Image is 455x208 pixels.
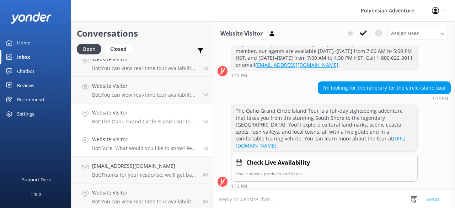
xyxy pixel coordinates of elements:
p: Bot: The Oahu Grand Circle Island Tour is a full-day sightseeing adventure that takes you from th... [92,118,197,125]
span: Sep 29 2025 04:11pm (UTC -10:00) Pacific/Honolulu [203,172,208,178]
div: Inbox [17,50,30,64]
div: Recommend [17,92,44,107]
a: [EMAIL_ADDRESS][DOMAIN_NAME]Bot:Thanks for your response, we'll get back to you as soon as we can... [71,157,213,183]
div: Chatbot [17,64,34,78]
div: Support Docs [22,172,51,187]
h4: Website Visitor [92,55,197,63]
a: Closed [105,45,135,53]
img: yonder-white-logo.png [11,12,52,24]
strong: 1:12 PM [231,74,247,78]
a: Open [77,45,105,53]
div: Sure! What would you like to know? Feel free to ask about tour details, availability, pickup info... [231,24,417,71]
div: Sep 30 2025 01:12pm (UTC -10:00) Pacific/Honolulu [231,73,418,78]
div: Assign User [387,28,448,39]
div: Help [31,187,41,201]
strong: 1:13 PM [231,184,247,188]
span: Sep 30 2025 01:13pm (UTC -10:00) Pacific/Honolulu [203,118,208,124]
div: I'm looking for the itinerary for the circle island tour [318,82,450,94]
a: Website VisitorBot:You can view real-time tour availability and book your Polynesian Adventure on... [71,77,213,103]
h4: Website Visitor [92,135,197,143]
p: Bot: You can view real-time tour availability and book your Polynesian Adventure online at [URL][... [92,198,197,205]
span: Sep 30 2025 03:52pm (UTC -10:00) Pacific/Honolulu [203,65,208,71]
h4: Website Visitor [92,109,197,117]
h4: [EMAIL_ADDRESS][DOMAIN_NAME] [92,162,197,170]
p: Bot: Sure! What would you like to know? Feel free to ask about tour details, availability, pickup... [92,145,197,151]
p: Bot: You can view real-time tour availability and book your Polynesian Adventure online at [URL][... [92,65,197,71]
h3: Website Visitor [220,29,263,38]
div: Sep 30 2025 01:13pm (UTC -10:00) Pacific/Honolulu [318,96,451,101]
strong: 1:13 PM [432,97,448,101]
div: The Oahu Grand Circle Island Tour is a full-day sightseeing adventure that takes you from the stu... [231,105,417,152]
h2: Conversations [77,27,208,40]
span: Sep 30 2025 02:11pm (UTC -10:00) Pacific/Honolulu [203,92,208,98]
a: Website VisitorBot:Sure! What would you like to know? Feel free to ask about tour details, availa... [71,130,213,157]
span: Assign user [391,30,419,37]
p: Bot: Thanks for your response, we'll get back to you as soon as we can during opening hours. [92,172,197,178]
div: Closed [105,44,132,54]
span: Sep 29 2025 10:14am (UTC -10:00) Pacific/Honolulu [203,198,208,204]
p: Bot: You can view real-time tour availability and book your Polynesian Adventure online at [URL][... [92,92,197,98]
a: Website VisitorBot:You can view real-time tour availability and book your Polynesian Adventure on... [71,50,213,77]
p: User chooses products and dates. [236,170,413,177]
h4: Website Visitor [92,189,197,197]
span: Sep 30 2025 09:28am (UTC -10:00) Pacific/Honolulu [203,145,208,151]
a: [URL][DOMAIN_NAME]. [236,135,406,149]
a: [EMAIL_ADDRESS][DOMAIN_NAME] [255,62,338,68]
div: Reviews [17,78,34,92]
h4: Check Live Availability [246,158,310,167]
a: Website VisitorBot:The Oahu Grand Circle Island Tour is a full-day sightseeing adventure that tak... [71,103,213,130]
div: Sep 30 2025 01:13pm (UTC -10:00) Pacific/Honolulu [231,183,418,188]
h4: Website Visitor [92,82,197,90]
div: Home [17,36,30,50]
div: Open [77,44,101,54]
div: Settings [17,107,34,121]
